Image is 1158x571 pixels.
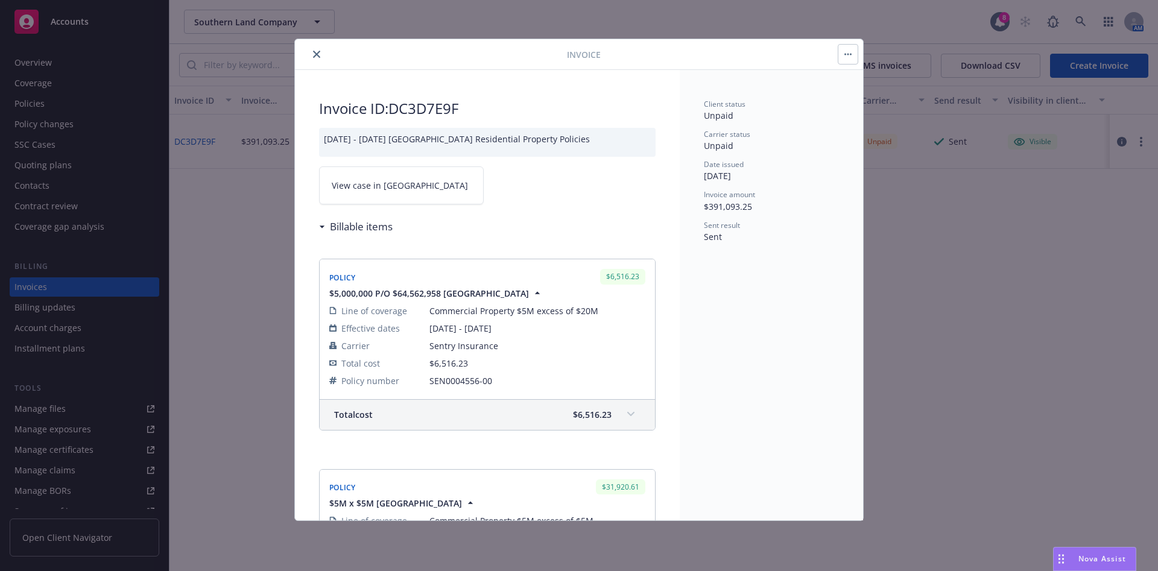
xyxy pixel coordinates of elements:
[429,322,645,335] span: [DATE] - [DATE]
[329,287,529,300] span: $5,000,000 P/O $64,562,958 [GEOGRAPHIC_DATA]
[334,408,373,421] span: Total cost
[341,374,399,387] span: Policy number
[319,99,656,118] h2: Invoice ID: DC3D7E9F
[429,514,645,527] span: Commercial Property $5M excess of $5M
[704,189,755,200] span: Invoice amount
[596,479,645,494] div: $31,920.61
[704,140,733,151] span: Unpaid
[704,231,722,242] span: Sent
[341,339,370,352] span: Carrier
[429,374,645,387] span: SEN0004556-00
[704,201,752,212] span: $391,093.25
[704,170,731,181] span: [DATE]
[429,339,645,352] span: Sentry Insurance
[704,110,733,121] span: Unpaid
[329,497,476,509] button: $5M x $5M [GEOGRAPHIC_DATA]
[332,179,468,192] span: View case in [GEOGRAPHIC_DATA]
[704,129,750,139] span: Carrier status
[429,358,468,369] span: $6,516.23
[330,219,393,235] h3: Billable items
[319,166,484,204] a: View case in [GEOGRAPHIC_DATA]
[704,220,740,230] span: Sent result
[329,482,356,493] span: Policy
[329,273,356,283] span: Policy
[1078,554,1126,564] span: Nova Assist
[329,287,543,300] button: $5,000,000 P/O $64,562,958 [GEOGRAPHIC_DATA]
[341,322,400,335] span: Effective dates
[329,497,462,509] span: $5M x $5M [GEOGRAPHIC_DATA]
[600,269,645,284] div: $6,516.23
[319,219,393,235] div: Billable items
[567,48,601,61] span: Invoice
[1053,547,1136,571] button: Nova Assist
[341,304,407,317] span: Line of coverage
[704,99,745,109] span: Client status
[573,408,612,421] span: $6,516.23
[704,159,744,169] span: Date issued
[319,128,656,157] div: [DATE] - [DATE] [GEOGRAPHIC_DATA] Residential Property Policies
[429,304,645,317] span: Commercial Property $5M excess of $20M
[1054,547,1069,570] div: Drag to move
[341,514,407,527] span: Line of coverage
[309,47,324,62] button: close
[341,357,380,370] span: Total cost
[320,400,655,430] div: Totalcost$6,516.23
